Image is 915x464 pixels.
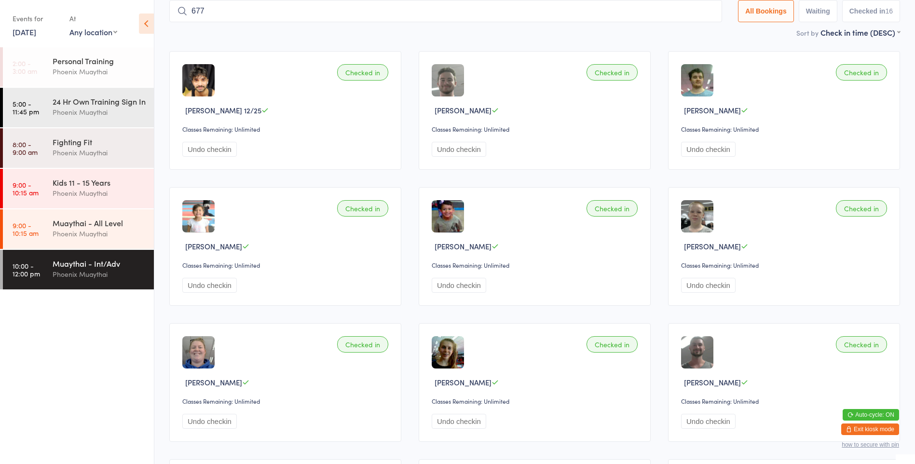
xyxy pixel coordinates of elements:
div: Muaythai - All Level [53,218,146,228]
time: 2:00 - 3:00 am [13,59,37,75]
div: Any location [69,27,117,37]
button: Exit kiosk mode [841,423,899,435]
div: Classes Remaining: Unlimited [432,397,641,405]
img: image1722659721.png [182,200,215,232]
div: Phoenix Muaythai [53,66,146,77]
button: Undo checkin [681,278,736,293]
div: Checked in [836,336,887,353]
div: Checked in [337,336,388,353]
div: Checked in [337,64,388,81]
div: Phoenix Muaythai [53,188,146,199]
div: Phoenix Muaythai [53,147,146,158]
div: Checked in [587,336,638,353]
time: 9:00 - 10:15 am [13,181,39,196]
button: how to secure with pin [842,441,899,448]
button: Undo checkin [432,278,486,293]
div: Checked in [587,200,638,217]
img: image1723100747.png [182,64,215,96]
img: image1722655361.png [681,64,713,96]
div: Checked in [587,64,638,81]
label: Sort by [796,28,819,38]
div: Events for [13,11,60,27]
div: Checked in [337,200,388,217]
div: Phoenix Muaythai [53,107,146,118]
button: Undo checkin [432,142,486,157]
div: Classes Remaining: Unlimited [681,397,890,405]
div: Classes Remaining: Unlimited [681,261,890,269]
div: Personal Training [53,55,146,66]
time: 10:00 - 12:00 pm [13,262,40,277]
img: image1722655395.png [182,336,215,368]
span: [PERSON_NAME] [435,377,492,387]
time: 5:00 - 11:45 pm [13,100,39,115]
div: Classes Remaining: Unlimited [432,261,641,269]
div: Phoenix Muaythai [53,228,146,239]
span: [PERSON_NAME] [435,241,492,251]
div: 24 Hr Own Training Sign In [53,96,146,107]
time: 8:00 - 9:00 am [13,140,38,156]
a: 10:00 -12:00 pmMuaythai - Int/AdvPhoenix Muaythai [3,250,154,289]
div: Checked in [836,200,887,217]
div: Classes Remaining: Unlimited [681,125,890,133]
div: Muaythai - Int/Adv [53,258,146,269]
time: 9:00 - 10:15 am [13,221,39,237]
img: image1738562810.png [432,64,464,96]
button: Undo checkin [182,142,237,157]
div: Check in time (DESC) [820,27,900,38]
button: Undo checkin [182,278,237,293]
button: Undo checkin [432,414,486,429]
div: Phoenix Muaythai [53,269,146,280]
img: image1722659664.png [432,200,464,232]
div: Fighting Fit [53,136,146,147]
div: Classes Remaining: Unlimited [182,125,391,133]
div: Classes Remaining: Unlimited [432,125,641,133]
a: 2:00 -3:00 amPersonal TrainingPhoenix Muaythai [3,47,154,87]
a: 9:00 -10:15 amKids 11 - 15 YearsPhoenix Muaythai [3,169,154,208]
span: [PERSON_NAME] [435,105,492,115]
button: Auto-cycle: ON [843,409,899,421]
span: [PERSON_NAME] 12/25 [185,105,261,115]
img: image1722745154.png [681,336,713,368]
span: [PERSON_NAME] [185,377,242,387]
button: Undo checkin [681,414,736,429]
div: At [69,11,117,27]
img: image1723256575.png [681,200,713,232]
span: [PERSON_NAME] [684,377,741,387]
div: Kids 11 - 15 Years [53,177,146,188]
div: 16 [885,7,893,15]
a: 5:00 -11:45 pm24 Hr Own Training Sign InPhoenix Muaythai [3,88,154,127]
span: [PERSON_NAME] [684,105,741,115]
div: Classes Remaining: Unlimited [182,261,391,269]
a: 9:00 -10:15 amMuaythai - All LevelPhoenix Muaythai [3,209,154,249]
button: Undo checkin [182,414,237,429]
div: Checked in [836,64,887,81]
div: Classes Remaining: Unlimited [182,397,391,405]
a: 8:00 -9:00 amFighting FitPhoenix Muaythai [3,128,154,168]
button: Undo checkin [681,142,736,157]
img: image1722298299.png [432,336,464,368]
span: [PERSON_NAME] [684,241,741,251]
a: [DATE] [13,27,36,37]
span: [PERSON_NAME] [185,241,242,251]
